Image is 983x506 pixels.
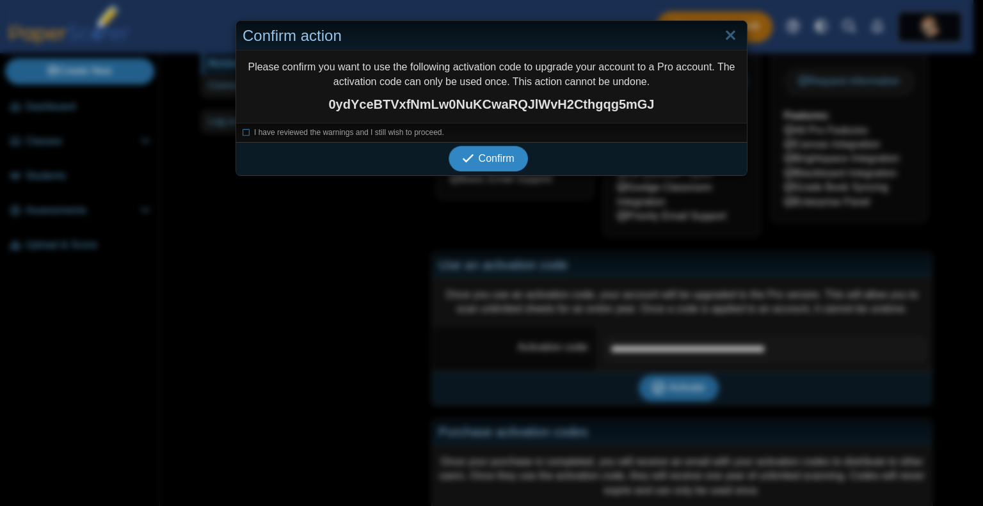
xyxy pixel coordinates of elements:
[254,128,444,137] span: I have reviewed the warnings and I still wish to proceed.
[243,95,740,113] strong: 0ydYceBTVxfNmLw0NuKCwaRQJlWvH2Cthgqg5mGJ
[236,51,747,123] div: Please confirm you want to use the following activation code to upgrade your account to a Pro acc...
[479,153,515,164] span: Confirm
[236,21,747,51] div: Confirm action
[721,25,740,47] a: Close
[449,146,527,171] button: Confirm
